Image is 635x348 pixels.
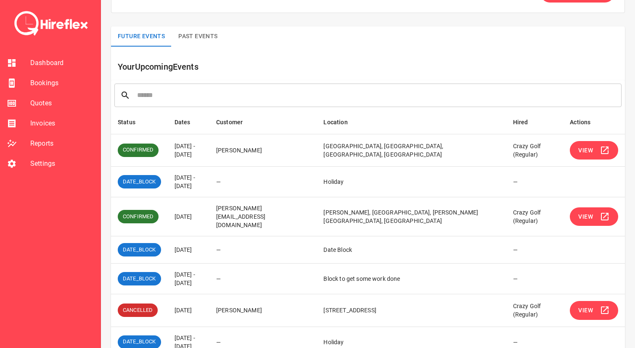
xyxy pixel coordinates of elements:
[111,26,172,47] button: Future Events
[506,110,564,134] th: Hired
[506,134,564,167] td: Crazy Golf (Regular)
[317,236,506,264] td: Date Block
[118,178,161,186] span: DATE_BLOCK
[30,98,94,108] span: Quotes
[118,306,158,314] span: CANCELLED
[118,213,159,221] span: CONFIRMED
[317,197,506,236] td: [PERSON_NAME], [GEOGRAPHIC_DATA], [PERSON_NAME][GEOGRAPHIC_DATA], [GEOGRAPHIC_DATA]
[578,305,593,316] span: View
[506,264,564,294] td: —
[209,167,317,197] td: —
[118,338,161,346] span: DATE_BLOCK
[168,236,209,264] td: [DATE]
[30,159,94,169] span: Settings
[317,110,506,134] th: Location
[168,264,209,294] td: [DATE] - [DATE]
[578,212,593,222] span: View
[168,167,209,197] td: [DATE] - [DATE]
[506,236,564,264] td: —
[209,264,317,294] td: —
[563,110,625,134] th: Actions
[111,110,168,134] th: Status
[209,236,317,264] td: —
[506,197,564,236] td: Crazy Golf (Regular)
[118,146,159,154] span: CONFIRMED
[30,118,94,128] span: Invoices
[578,145,593,156] span: View
[172,26,224,47] button: Past Events
[506,294,564,327] td: Crazy Golf (Regular)
[506,167,564,197] td: —
[30,139,94,149] span: Reports
[317,294,506,327] td: [STREET_ADDRESS]
[317,167,506,197] td: Holiday
[570,141,618,160] button: View
[317,264,506,294] td: Block to get some work done
[168,294,209,327] td: [DATE]
[30,58,94,68] span: Dashboard
[209,110,317,134] th: Customer
[317,134,506,167] td: [GEOGRAPHIC_DATA], [GEOGRAPHIC_DATA], [GEOGRAPHIC_DATA], [GEOGRAPHIC_DATA]
[168,110,209,134] th: Dates
[30,78,94,88] span: Bookings
[118,275,161,283] span: DATE_BLOCK
[570,301,618,320] button: View
[168,197,209,236] td: [DATE]
[570,207,618,226] button: View
[168,134,209,167] td: [DATE] - [DATE]
[118,60,625,73] h6: Your Upcoming Events
[118,246,161,254] span: DATE_BLOCK
[209,197,317,236] td: [PERSON_NAME][EMAIL_ADDRESS][DOMAIN_NAME]
[209,134,317,167] td: [PERSON_NAME]
[209,294,317,327] td: [PERSON_NAME]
